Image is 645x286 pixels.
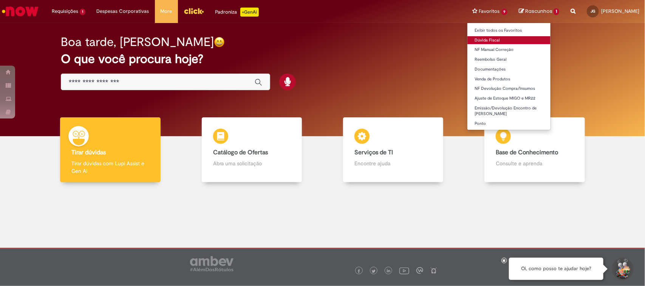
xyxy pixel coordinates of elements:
[509,258,603,280] div: Oi, como posso te ajudar hoje?
[501,9,508,15] span: 9
[71,149,106,156] b: Tirar dúvidas
[519,8,559,15] a: Rascunhos
[240,8,259,17] p: +GenAi
[467,23,551,130] ul: Favoritos
[97,8,149,15] span: Despesas Corporativas
[1,4,40,19] img: ServiceNow
[213,149,268,156] b: Catálogo de Ofertas
[430,267,437,274] img: logo_footer_naosei.png
[479,8,500,15] span: Favoritos
[554,8,559,15] span: 1
[399,266,409,275] img: logo_footer_youtube.png
[467,85,551,93] a: NF Devolução Compra/Insumos
[40,117,181,183] a: Tirar dúvidas Tirar dúvidas com Lupi Assist e Gen Ai
[591,9,595,14] span: JG
[161,8,172,15] span: More
[71,160,149,175] p: Tirar dúvidas com Lupi Assist e Gen Ai
[215,8,259,17] div: Padroniza
[214,37,225,48] img: happy-face.png
[61,52,584,66] h2: O que você procura hoje?
[80,9,85,15] span: 1
[181,117,322,183] a: Catálogo de Ofertas Abra uma solicitação
[416,267,423,274] img: logo_footer_workplace.png
[496,160,573,167] p: Consulte e aprenda
[601,8,639,14] span: [PERSON_NAME]
[52,8,78,15] span: Requisições
[467,104,551,118] a: Emissão/Devolução Encontro de [PERSON_NAME]
[467,55,551,64] a: Reembolso Geral
[467,36,551,45] a: Dúvida Fiscal
[467,75,551,83] a: Venda de Produtos
[525,8,552,15] span: Rascunhos
[323,117,464,183] a: Serviços de TI Encontre ajuda
[467,26,551,35] a: Exibir todos os Favoritos
[467,120,551,128] a: Ponto
[354,149,393,156] b: Serviços de TI
[213,160,291,167] p: Abra uma solicitação
[464,117,605,183] a: Base de Conhecimento Consulte e aprenda
[190,256,234,271] img: logo_footer_ambev_rotulo_gray.png
[184,5,204,17] img: click_logo_yellow_360x200.png
[372,269,376,273] img: logo_footer_twitter.png
[611,258,634,280] button: Iniciar Conversa de Suporte
[496,149,558,156] b: Base de Conhecimento
[387,269,391,274] img: logo_footer_linkedin.png
[467,46,551,54] a: NF Manual Correção
[467,94,551,103] a: Ajuste de Estoque MIGO e MR22
[357,269,361,273] img: logo_footer_facebook.png
[467,65,551,74] a: Documentações
[354,160,432,167] p: Encontre ajuda
[61,35,214,49] h2: Boa tarde, [PERSON_NAME]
